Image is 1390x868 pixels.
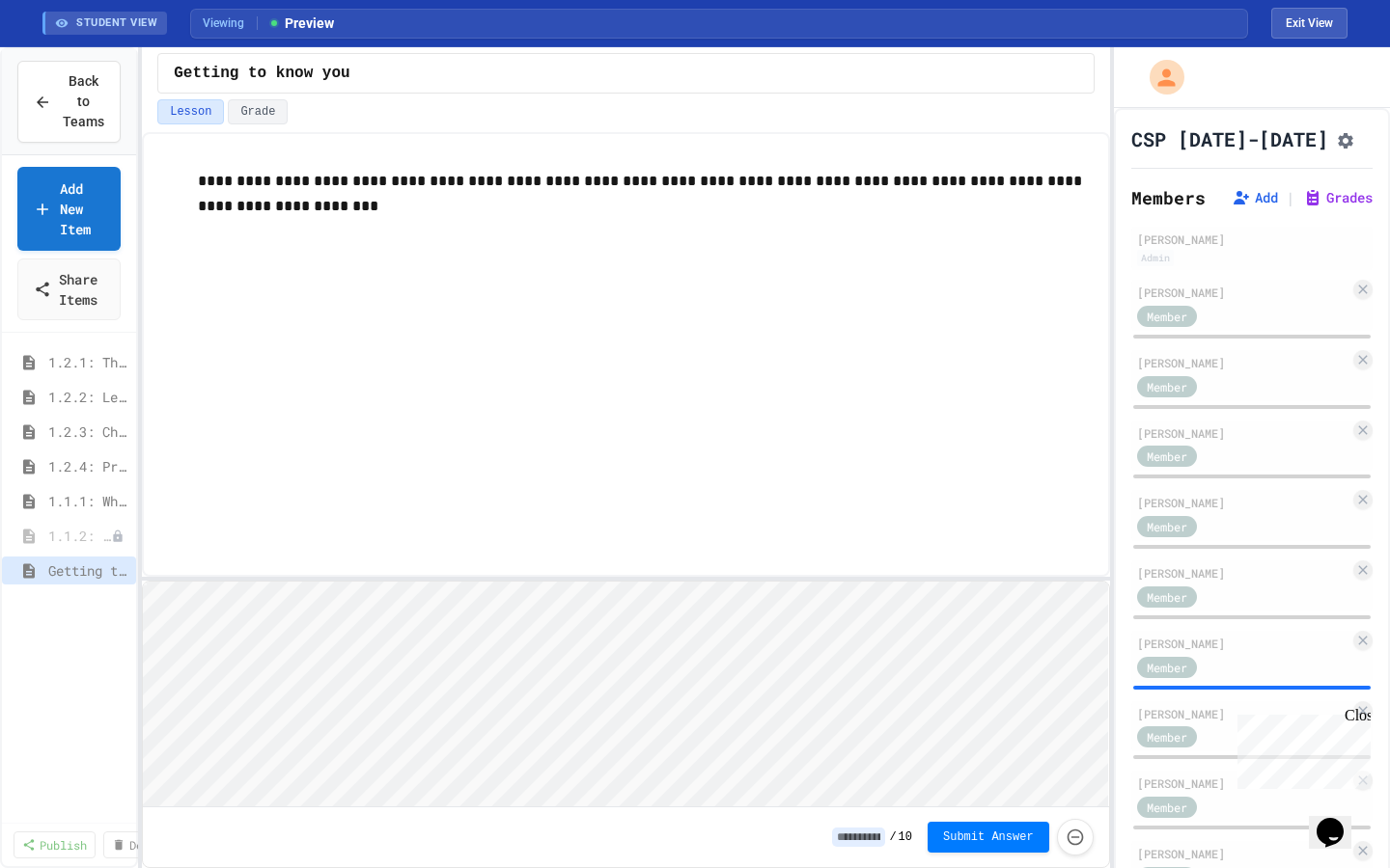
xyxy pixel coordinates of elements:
button: Assignment Settings [1336,127,1355,150]
button: Back to Teams [17,61,121,143]
div: [PERSON_NAME] [1137,774,1349,792]
h1: CSP [DATE]-[DATE] [1131,125,1328,152]
div: [PERSON_NAME] [1137,845,1349,862]
div: [PERSON_NAME] [1137,231,1367,248]
button: Grades [1303,188,1373,207]
span: Back to Teams [63,71,104,132]
button: Exit student view [1271,8,1348,39]
div: [PERSON_NAME] [1137,705,1349,722]
span: / [889,829,896,845]
a: Share Items [17,258,121,320]
div: [PERSON_NAME] [1137,494,1349,511]
button: Force resubmission of student's answer (Admin only) [1057,819,1094,855]
span: 1.1.2: Connect with Your World [48,526,111,546]
div: [PERSON_NAME] [1137,424,1349,442]
span: Viewing [203,14,258,32]
span: 1.1.1: What is Computer Science? [48,491,128,511]
iframe: Snap! Programming Environment [143,582,1108,806]
div: Unpublished [111,529,125,543]
a: Delete [103,831,179,858]
span: Member [1147,518,1187,535]
div: Admin [1137,250,1174,266]
span: Member [1147,448,1187,465]
iframe: chat widget [1230,707,1371,789]
span: Preview [267,14,334,34]
div: [PERSON_NAME] [1137,635,1349,652]
span: Member [1147,588,1187,606]
span: STUDENT VIEW [76,15,157,32]
span: Member [1147,799,1187,816]
span: 1.2.1: The Growth Mindset [48,352,128,372]
iframe: chat widget [1309,791,1371,849]
span: Member [1147,308,1187,325]
span: Member [1147,728,1187,746]
div: My Account [1129,55,1189,99]
div: [PERSON_NAME] [1137,564,1349,582]
div: Chat with us now!Close [8,8,133,122]
button: Add [1232,188,1278,207]
a: Publish [14,831,96,858]
button: Lesson [157,99,224,124]
span: Getting to know you [48,560,128,581]
span: Member [1147,378,1187,395]
span: | [1286,186,1295,209]
span: 10 [899,829,912,845]
button: Grade [228,99,288,124]
button: Submit Answer [928,822,1049,853]
div: [PERSON_NAME] [1137,284,1349,301]
span: 1.2.3: Challenge Problem - The Bridge [48,421,128,442]
span: Getting to know you [174,62,349,85]
span: 1.2.2: Learning to Solve Hard Problems [48,387,128,407]
a: Add New Item [17,167,121,251]
div: [PERSON_NAME] [1137,354,1349,371]
span: Submit Answer [943,829,1034,845]
span: 1.2.4: Problem Solving Practice [48,456,128,476]
span: Member [1147,659,1187,676]
h2: Members [1131,184,1206,211]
